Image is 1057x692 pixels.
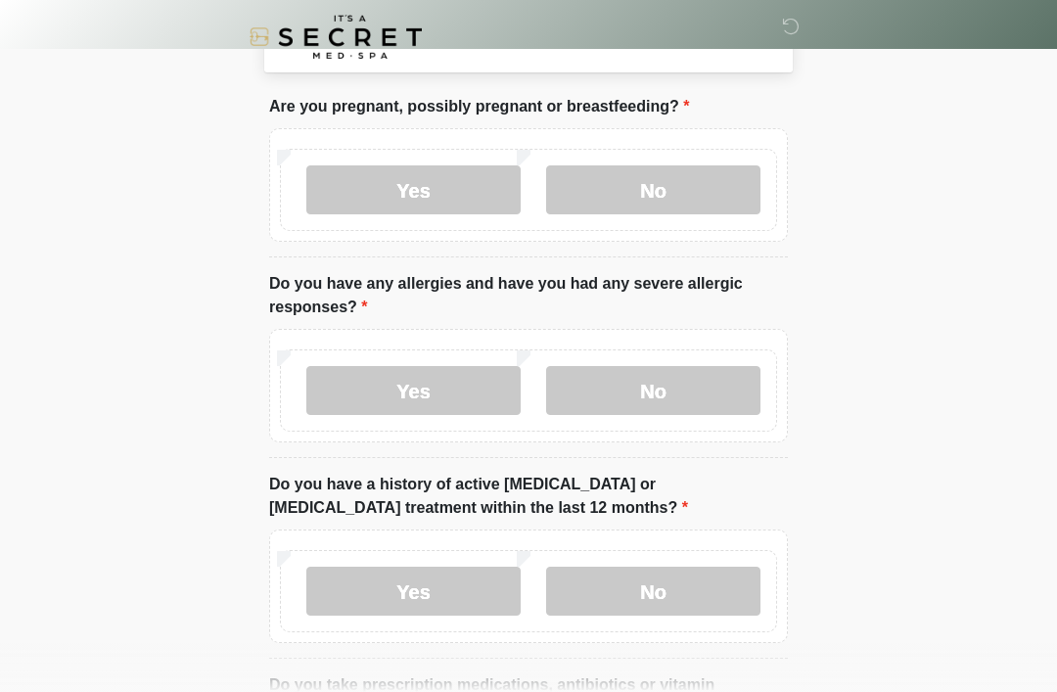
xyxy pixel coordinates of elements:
label: Do you have a history of active [MEDICAL_DATA] or [MEDICAL_DATA] treatment within the last 12 mon... [269,473,788,520]
label: No [546,567,760,616]
label: Are you pregnant, possibly pregnant or breastfeeding? [269,95,689,118]
img: It's A Secret Med Spa Logo [250,15,422,59]
label: Do you have any allergies and have you had any severe allergic responses? [269,272,788,319]
label: No [546,165,760,214]
label: Yes [306,567,521,616]
label: No [546,366,760,415]
label: Yes [306,165,521,214]
label: Yes [306,366,521,415]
